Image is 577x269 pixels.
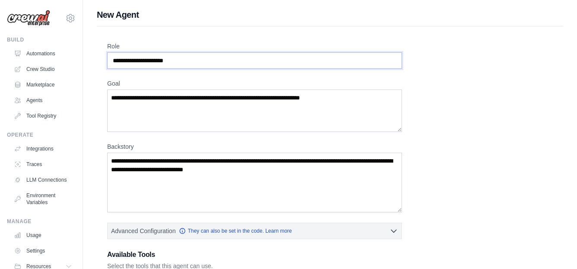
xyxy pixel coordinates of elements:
[7,10,50,26] img: Logo
[97,9,563,21] h1: New Agent
[107,79,402,88] label: Goal
[10,189,76,209] a: Environment Variables
[10,62,76,76] a: Crew Studio
[10,173,76,187] a: LLM Connections
[10,47,76,61] a: Automations
[107,142,402,151] label: Backstory
[7,218,76,225] div: Manage
[10,157,76,171] a: Traces
[107,42,402,51] label: Role
[10,93,76,107] a: Agents
[10,109,76,123] a: Tool Registry
[7,36,76,43] div: Build
[107,250,402,260] h3: Available Tools
[10,142,76,156] a: Integrations
[7,131,76,138] div: Operate
[111,227,175,235] span: Advanced Configuration
[108,223,402,239] button: Advanced Configuration They can also be set in the code. Learn more
[10,228,76,242] a: Usage
[10,244,76,258] a: Settings
[179,227,292,234] a: They can also be set in the code. Learn more
[10,78,76,92] a: Marketplace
